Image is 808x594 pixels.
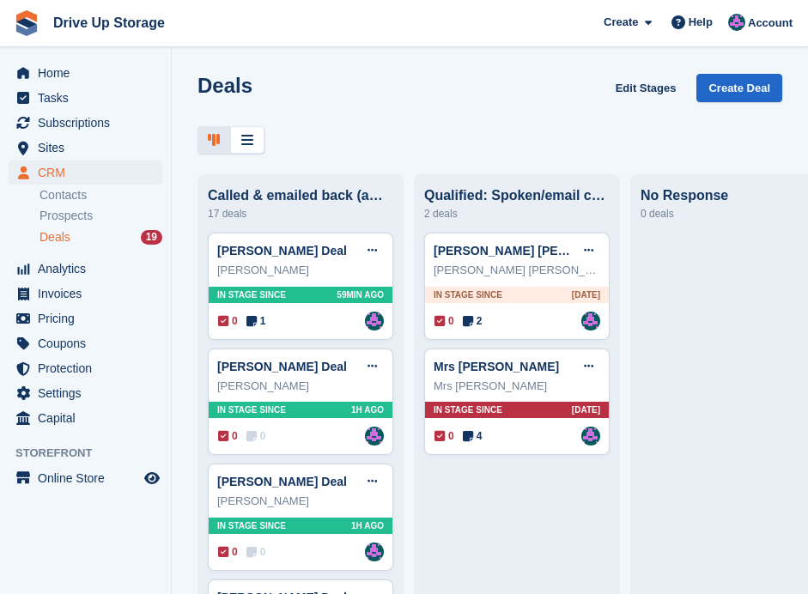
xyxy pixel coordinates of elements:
span: Pricing [38,306,141,330]
div: Called & emailed back (awaiting response) [208,188,393,203]
span: 1H AGO [351,519,384,532]
span: Home [38,61,141,85]
span: Online Store [38,466,141,490]
div: 2 deals [424,203,610,224]
a: menu [9,306,162,330]
a: menu [9,466,162,490]
a: Drive Up Storage [46,9,172,37]
a: Contacts [39,187,162,203]
a: menu [9,282,162,306]
a: Prospects [39,207,162,225]
span: Account [748,15,793,32]
span: 59MIN AGO [337,288,384,301]
a: Create Deal [696,74,782,102]
a: menu [9,257,162,281]
span: Storefront [15,445,171,462]
span: Coupons [38,331,141,355]
span: 4 [463,428,483,444]
a: menu [9,161,162,185]
span: 0 [434,313,454,329]
a: [PERSON_NAME] [PERSON_NAME] Deal [434,244,667,258]
span: 0 [218,544,238,560]
span: Subscriptions [38,111,141,135]
span: 0 [246,544,266,560]
span: In stage since [217,403,286,416]
a: menu [9,356,162,380]
div: [PERSON_NAME] [217,493,384,510]
a: menu [9,61,162,85]
div: [PERSON_NAME] [217,378,384,395]
img: Andy [365,542,384,561]
a: Deals 19 [39,228,162,246]
span: 1H AGO [351,403,384,416]
span: Prospects [39,208,93,224]
span: 0 [218,428,238,444]
span: 0 [434,428,454,444]
a: Preview store [142,468,162,488]
span: 2 [463,313,483,329]
a: [PERSON_NAME] Deal [217,475,347,488]
span: Protection [38,356,141,380]
span: 1 [246,313,266,329]
span: [DATE] [572,288,600,301]
img: Andy [581,427,600,445]
span: Sites [38,136,141,160]
a: menu [9,406,162,430]
span: 0 [246,428,266,444]
a: menu [9,86,162,110]
a: [PERSON_NAME] Deal [217,360,347,373]
span: Analytics [38,257,141,281]
a: menu [9,111,162,135]
a: [PERSON_NAME] Deal [217,244,347,258]
div: Qualified: Spoken/email conversation with them [424,188,610,203]
a: menu [9,331,162,355]
span: CRM [38,161,141,185]
span: Deals [39,229,70,245]
span: In stage since [434,403,502,416]
span: In stage since [217,519,286,532]
img: Andy [581,312,600,330]
img: stora-icon-8386f47178a22dfd0bd8f6a31ec36ba5ce8667c1dd55bd0f319d3a0aa187defe.svg [14,10,39,36]
div: Mrs [PERSON_NAME] [434,378,600,395]
span: In stage since [434,288,502,301]
span: Create [604,14,638,31]
img: Andy [365,312,384,330]
div: [PERSON_NAME] [PERSON_NAME] [434,262,600,279]
span: In stage since [217,288,286,301]
span: Capital [38,406,141,430]
span: 0 [218,313,238,329]
div: 17 deals [208,203,393,224]
span: Tasks [38,86,141,110]
a: menu [9,136,162,160]
span: Invoices [38,282,141,306]
h1: Deals [197,74,252,97]
img: Andy [728,14,745,31]
a: Edit Stages [609,74,683,102]
a: Mrs [PERSON_NAME] [434,360,559,373]
span: Help [689,14,713,31]
img: Andy [365,427,384,445]
a: menu [9,381,162,405]
div: [PERSON_NAME] [217,262,384,279]
span: [DATE] [572,403,600,416]
div: 19 [141,230,162,245]
span: Settings [38,381,141,405]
